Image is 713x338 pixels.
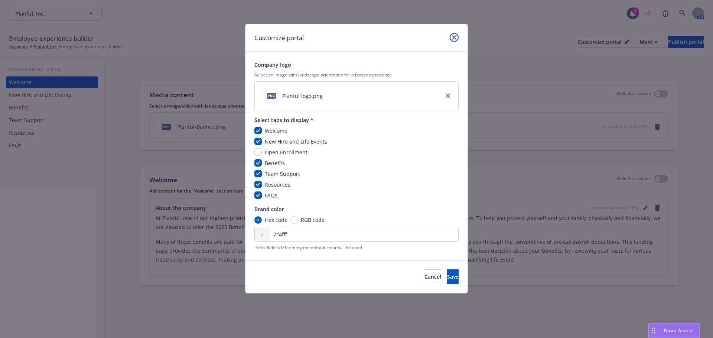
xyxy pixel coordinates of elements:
[282,92,323,100] div: Planful logo.png
[447,269,459,284] button: Save
[450,33,459,42] a: close
[265,127,287,134] span: Welcome
[265,149,307,156] span: Open Enrollment
[424,269,441,284] button: Cancel
[648,323,700,338] button: Nova Assist
[254,61,459,69] span: Company logo
[265,160,285,167] span: Benefits
[443,91,452,100] a: close
[664,327,693,334] span: Nova Assist
[265,170,300,177] span: Team Support
[254,245,459,251] span: If this field is left empty the default color will be used
[265,181,290,188] span: Resources
[649,324,658,338] div: Drag to move
[254,227,459,242] input: FFFFFF
[254,33,304,43] h1: Customize portal
[265,192,277,199] span: FAQs
[265,216,287,224] span: Hex code
[290,216,298,224] input: RGB code
[254,205,459,213] span: Brand color
[261,230,264,238] span: #
[267,93,276,98] span: png
[447,273,459,280] span: Save
[326,92,332,100] button: download file
[254,116,459,124] span: Select tabs to display *
[254,216,262,224] input: Hex code
[254,72,459,78] span: Select an image with landscape orientation for a better experience
[424,273,441,280] span: Cancel
[301,216,325,224] span: RGB code
[265,138,327,145] span: New Hire and Life Events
